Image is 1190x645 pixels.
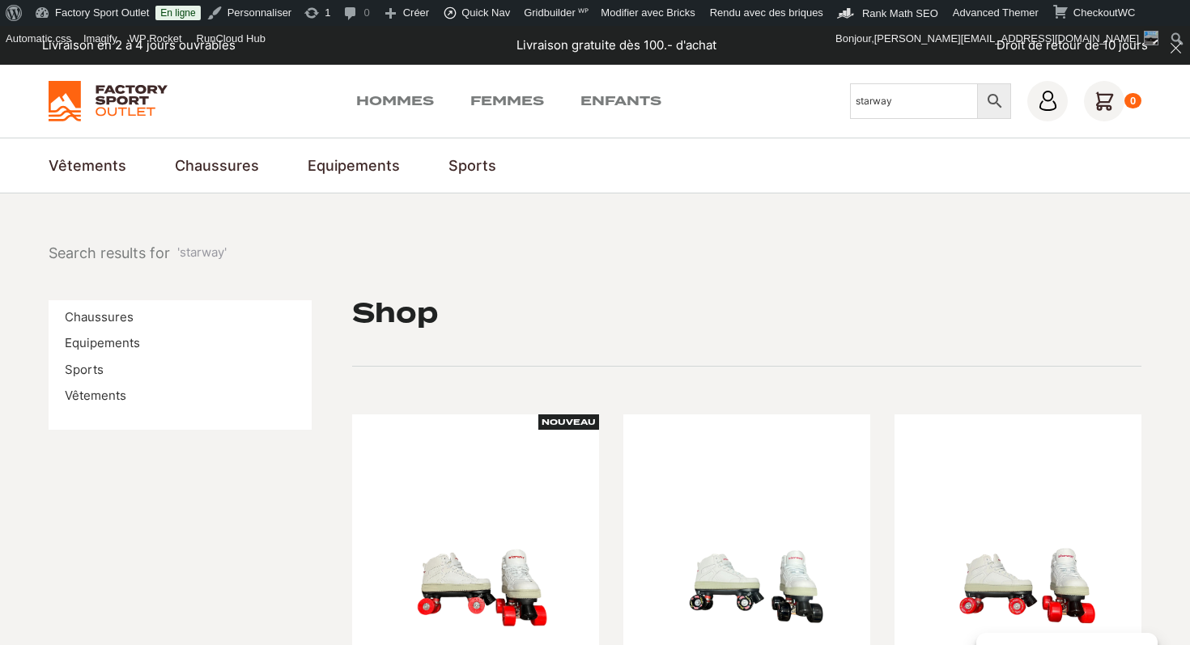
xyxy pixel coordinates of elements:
[65,388,126,403] a: Vêtements
[356,91,434,111] a: Hommes
[580,91,661,111] a: Enfants
[49,242,227,264] nav: breadcrumbs
[470,91,544,111] a: Femmes
[49,242,227,264] li: Search results for
[516,36,716,55] p: Livraison gratuite dès 100.- d'achat
[830,26,1165,52] a: Bonjour,
[175,155,259,176] a: Chaussures
[874,32,1139,45] span: [PERSON_NAME][EMAIL_ADDRESS][DOMAIN_NAME]
[49,81,168,121] img: Factory Sport Outlet
[65,335,140,350] a: Equipements
[189,26,274,52] div: RunCloud Hub
[308,155,400,176] a: Equipements
[177,244,227,262] span: 'starway'
[65,309,134,325] a: Chaussures
[448,155,496,176] a: Sports
[352,300,438,326] h1: Shop
[155,6,200,20] a: En ligne
[1124,93,1141,109] div: 0
[862,7,938,19] span: Rank Math SEO
[49,155,126,176] a: Vêtements
[124,26,189,52] a: WP Rocket
[78,26,124,52] a: Imagify
[65,362,104,377] a: Sports
[850,83,978,119] input: Chercher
